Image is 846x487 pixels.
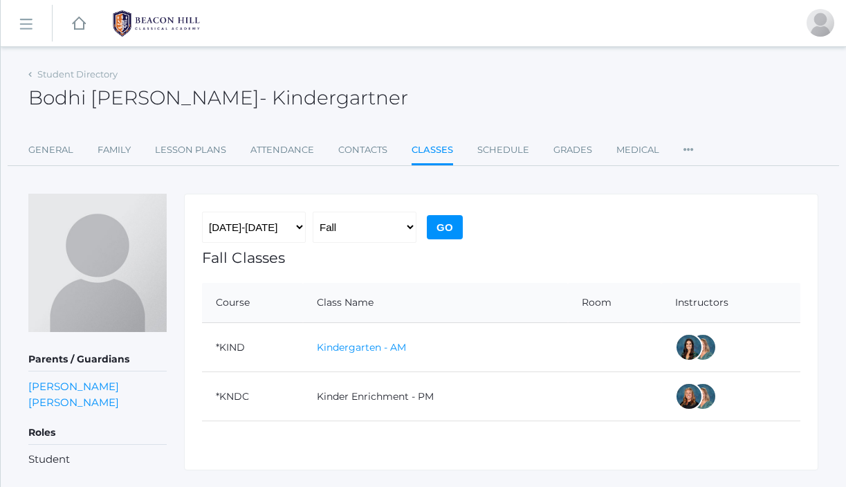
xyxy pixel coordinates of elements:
div: Sara Dreher [807,9,834,37]
a: General [28,136,73,164]
a: Contacts [338,136,387,164]
h5: Parents / Guardians [28,348,167,371]
div: Maureen Doyle [689,383,717,410]
a: [PERSON_NAME] [28,394,119,410]
a: Grades [553,136,592,164]
td: *KIND [202,323,303,372]
input: Go [427,215,463,239]
th: Class Name [303,283,568,323]
li: Student [28,452,167,468]
a: Student Directory [37,68,118,80]
td: *KNDC [202,372,303,421]
a: Medical [616,136,659,164]
a: Attendance [250,136,314,164]
a: Schedule [477,136,529,164]
h1: Fall Classes [202,250,800,266]
div: Maureen Doyle [689,333,717,361]
h5: Roles [28,421,167,445]
a: Lesson Plans [155,136,226,164]
a: Kindergarten - AM [317,341,406,353]
a: Kinder Enrichment - PM [317,390,434,403]
th: Course [202,283,303,323]
span: - Kindergartner [259,86,408,109]
img: Bodhi Dreher [28,194,167,332]
div: Nicole Dean [675,383,703,410]
th: Instructors [661,283,800,323]
th: Room [568,283,661,323]
img: BHCALogos-05-308ed15e86a5a0abce9b8dd61676a3503ac9727e845dece92d48e8588c001991.png [104,6,208,41]
a: Family [98,136,131,164]
a: Classes [412,136,453,166]
a: [PERSON_NAME] [28,378,119,394]
h2: Bodhi [PERSON_NAME] [28,87,408,109]
div: Jordyn Dewey [675,333,703,361]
